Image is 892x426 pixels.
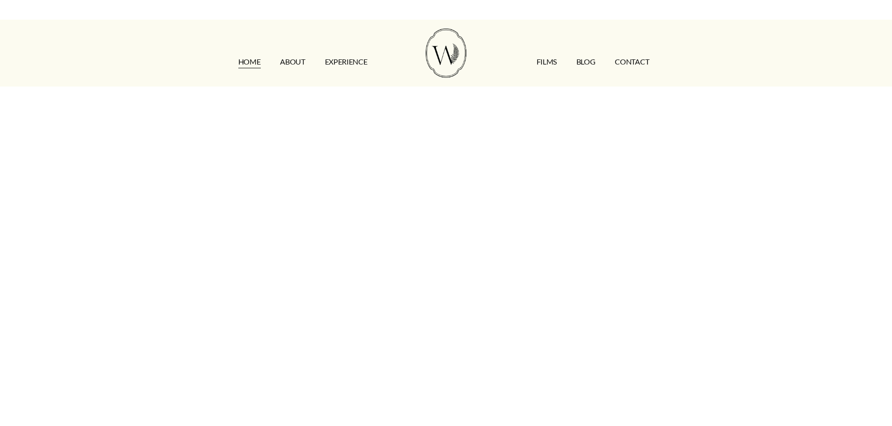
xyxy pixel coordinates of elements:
[280,54,305,69] a: ABOUT
[325,54,368,69] a: EXPERIENCE
[426,29,466,78] img: Wild Fern Weddings
[615,54,649,69] a: CONTACT
[537,54,557,69] a: FILMS
[238,54,261,69] a: HOME
[576,54,596,69] a: Blog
